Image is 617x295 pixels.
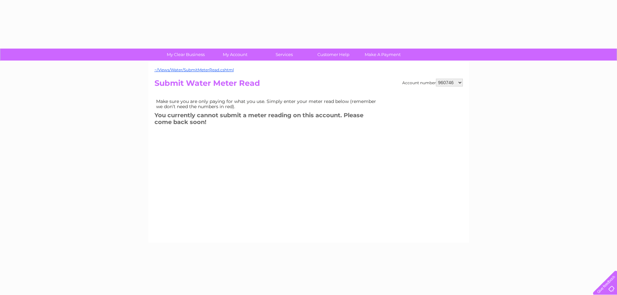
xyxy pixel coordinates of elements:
[208,49,262,61] a: My Account
[257,49,311,61] a: Services
[307,49,360,61] a: Customer Help
[154,97,381,111] td: Make sure you are only paying for what you use. Simply enter your meter read below (remember we d...
[154,67,234,72] a: ~/Views/Water/SubmitMeterRead.cshtml
[154,111,381,129] h3: You currently cannot submit a meter reading on this account. Please come back soon!
[356,49,409,61] a: Make A Payment
[154,79,463,91] h2: Submit Water Meter Read
[402,79,463,86] div: Account number
[159,49,212,61] a: My Clear Business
